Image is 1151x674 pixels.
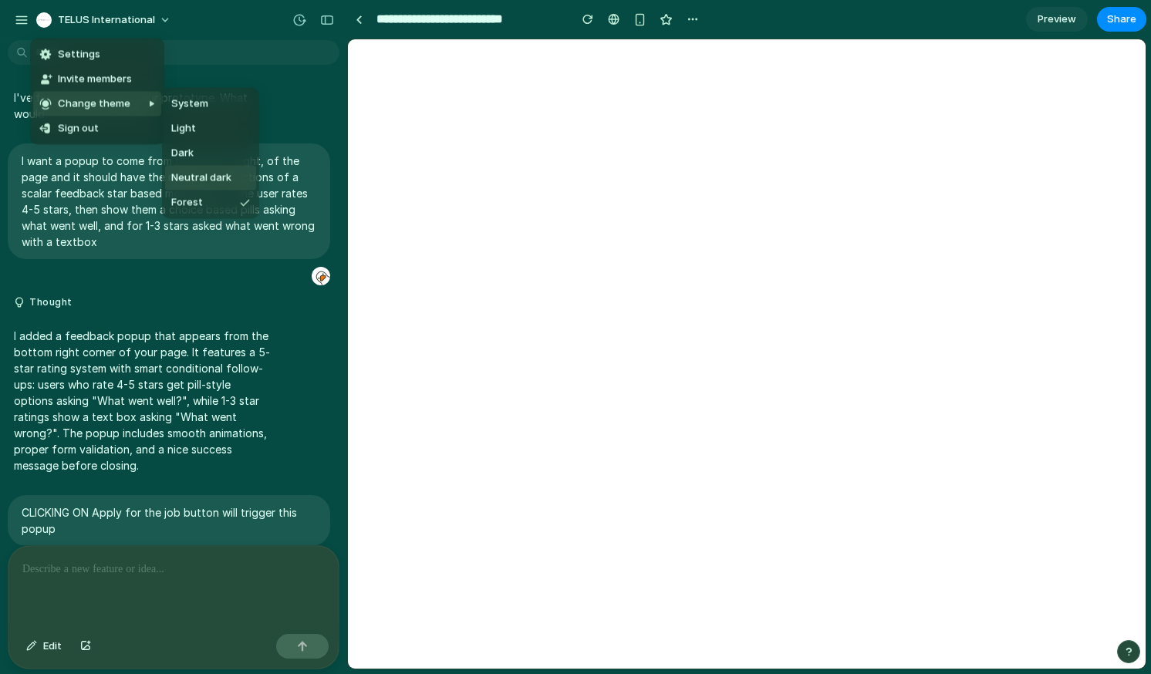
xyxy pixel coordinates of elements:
span: System [171,96,208,112]
span: Sign out [58,121,99,136]
span: Light [171,121,196,136]
span: Settings [58,47,100,62]
span: Change theme [58,96,130,112]
span: Invite members [58,72,132,87]
span: Forest [171,195,203,211]
span: Dark [171,146,194,161]
span: Neutral dark [171,170,231,186]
